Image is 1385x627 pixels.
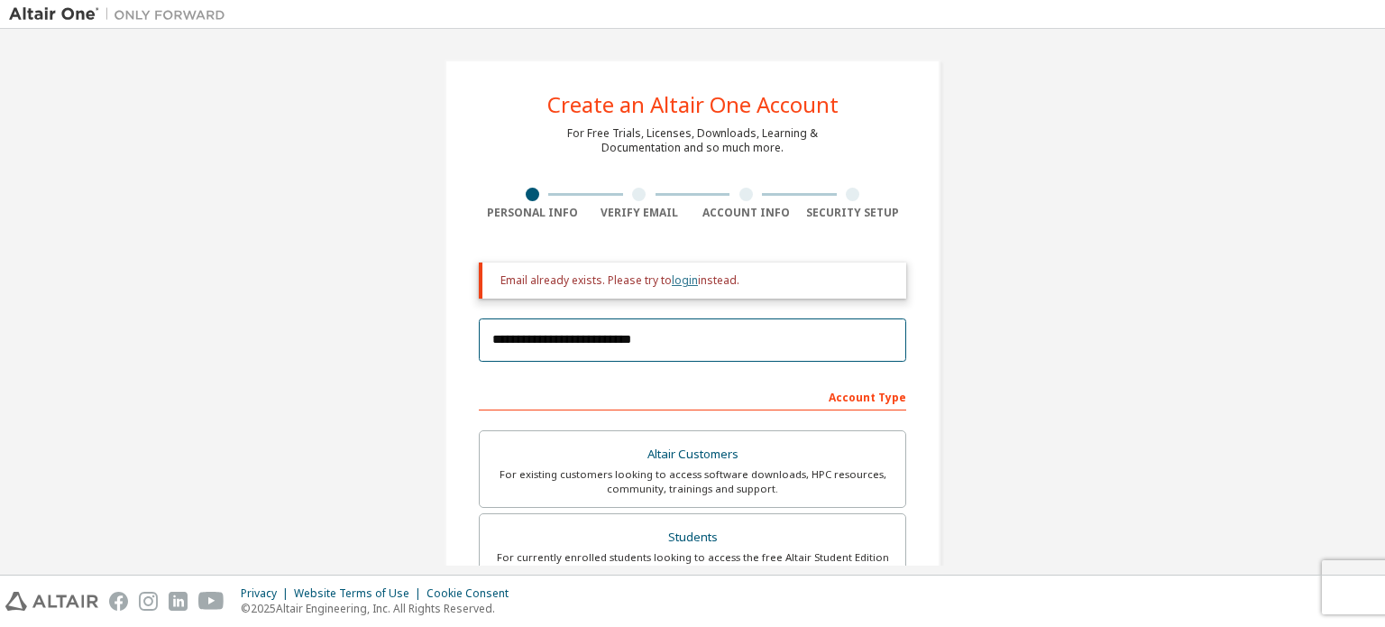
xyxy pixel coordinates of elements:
img: Altair One [9,5,234,23]
div: For currently enrolled students looking to access the free Altair Student Edition bundle and all ... [491,550,894,579]
div: Security Setup [800,206,907,220]
div: Personal Info [479,206,586,220]
div: Create an Altair One Account [547,94,839,115]
img: facebook.svg [109,592,128,611]
div: Students [491,525,894,550]
img: altair_logo.svg [5,592,98,611]
p: © 2025 Altair Engineering, Inc. All Rights Reserved. [241,601,519,616]
div: Website Terms of Use [294,586,427,601]
div: Altair Customers [491,442,894,467]
div: Email already exists. Please try to instead. [500,273,892,288]
div: Privacy [241,586,294,601]
img: youtube.svg [198,592,225,611]
img: linkedin.svg [169,592,188,611]
img: instagram.svg [139,592,158,611]
div: Cookie Consent [427,586,519,601]
div: For Free Trials, Licenses, Downloads, Learning & Documentation and so much more. [567,126,818,155]
a: login [672,272,698,288]
div: Account Type [479,382,906,410]
div: Verify Email [586,206,693,220]
div: For existing customers looking to access software downloads, HPC resources, community, trainings ... [491,467,894,496]
div: Account Info [692,206,800,220]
